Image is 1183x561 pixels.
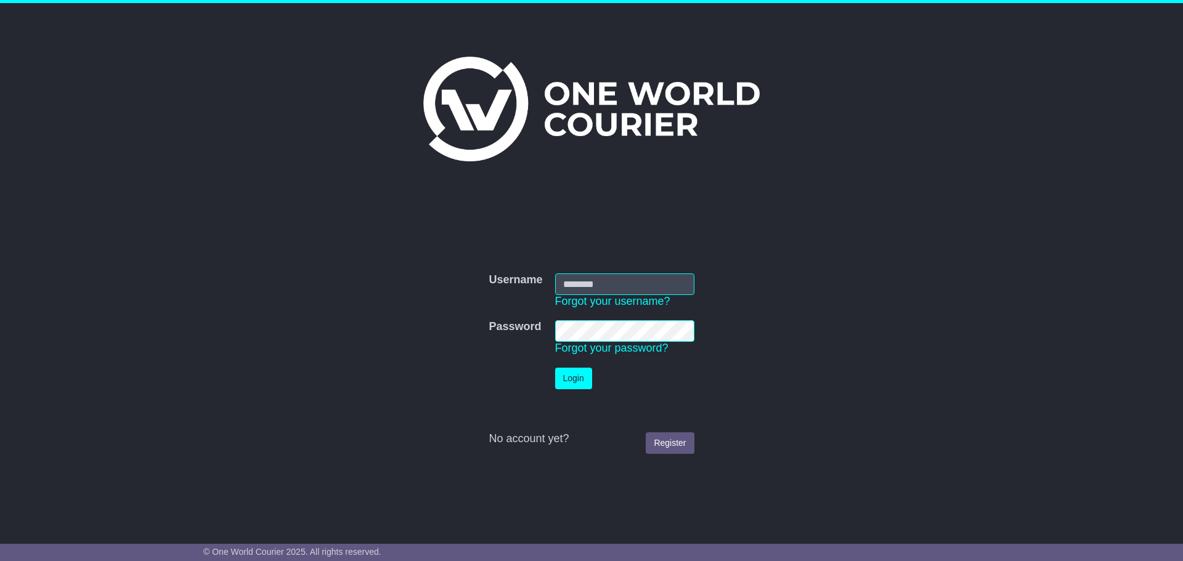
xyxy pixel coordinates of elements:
a: Register [646,432,694,454]
label: Password [489,320,541,334]
label: Username [489,273,542,287]
img: One World [423,57,760,161]
div: No account yet? [489,432,694,446]
a: Forgot your password? [555,342,669,354]
a: Forgot your username? [555,295,670,307]
span: © One World Courier 2025. All rights reserved. [203,547,381,557]
button: Login [555,368,592,389]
